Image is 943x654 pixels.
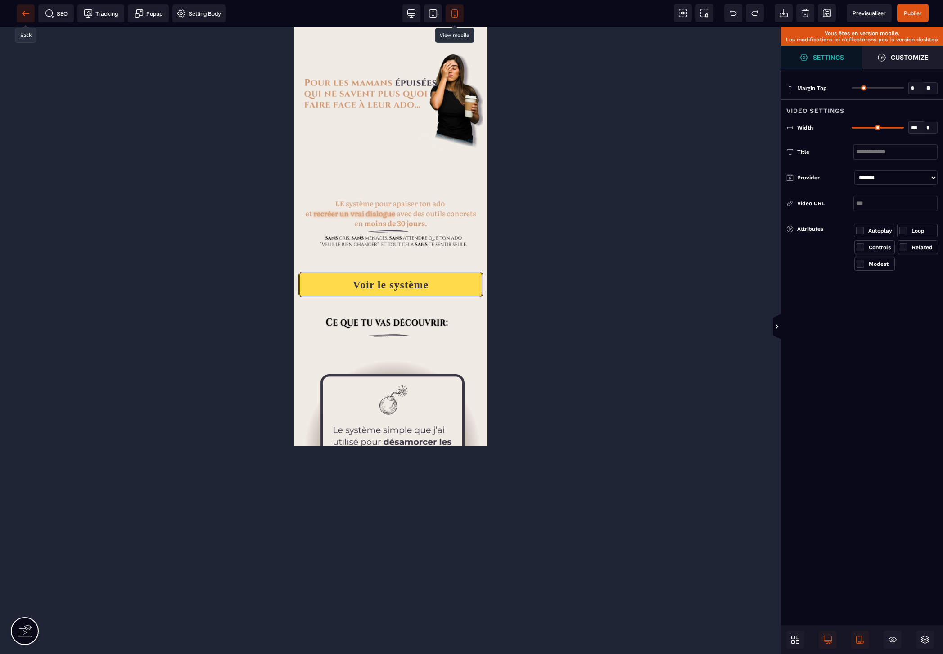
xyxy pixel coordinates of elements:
[785,36,938,43] p: Les modifications ici n’affecterons pas la version desktop
[135,9,162,18] span: Popup
[5,20,189,124] img: 6c492f36aea34ef07171f02ac7f1e163_titre_1.png
[5,304,189,313] img: 22cb71c7f26e2941395524cacad8b909_trait.png
[84,9,118,18] span: Tracking
[884,631,902,649] span: Hide/Show Block
[5,245,189,270] button: Voir le système
[781,46,862,69] span: Settings
[695,4,713,22] span: Screenshot
[797,199,853,208] div: Video URL
[797,124,813,131] span: Width
[819,631,837,649] span: Desktop Only
[904,10,922,17] span: Publier
[786,631,804,649] span: Open Blocks
[813,54,844,61] strong: Settings
[869,243,893,252] div: Controls
[911,226,935,235] div: Loop
[797,173,851,182] div: Provider
[674,4,692,22] span: View components
[847,4,892,22] span: Preview
[797,85,827,92] span: Margin Top
[786,224,854,234] div: Attributes
[891,54,928,61] strong: Customize
[862,46,943,69] span: Open Style Manager
[5,139,189,243] img: 607fc51804710576c4ee89d9470ef417_sous_titre_1.png
[869,260,893,269] div: Modest
[853,10,886,17] span: Previsualiser
[785,30,938,36] p: Vous êtes en version mobile.
[851,631,869,649] span: Mobile Only
[781,99,943,116] div: Video Settings
[177,9,221,18] span: Setting Body
[5,329,189,513] img: 5723492d8ae826f810d0385d0d05c1d8_1.png
[797,148,853,157] div: Title
[45,9,68,18] span: SEO
[5,291,189,302] img: f8636147bfda1fd022e1d76bfd7628a5_ce_que_tu_vas_decouvrir_2.png
[868,226,892,235] div: Autoplay
[916,631,934,649] span: Open Layers
[912,243,936,252] div: Related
